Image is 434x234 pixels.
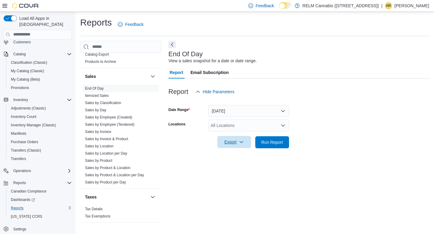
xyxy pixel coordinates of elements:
[85,130,111,134] a: Sales by Invoice
[8,213,45,220] a: [US_STATE] CCRS
[8,205,26,212] a: Reports
[85,73,148,79] button: Sales
[11,225,72,232] span: Settings
[149,193,156,201] button: Taxes
[80,85,161,188] div: Sales
[8,130,72,137] span: Manifests
[11,38,72,46] span: Customers
[221,136,247,148] span: Export
[255,136,289,148] button: Run Report
[85,194,97,200] h3: Taxes
[170,66,183,79] span: Report
[8,147,72,154] span: Transfers (Classic)
[8,113,72,120] span: Inventory Count
[11,214,42,219] span: [US_STATE] CCRS
[17,15,72,27] span: Load All Apps in [GEOGRAPHIC_DATA]
[8,130,29,137] a: Manifests
[85,52,109,57] span: Catalog Export
[6,204,74,212] button: Reports
[8,155,28,162] a: Transfers
[11,179,72,186] span: Reports
[8,59,50,66] a: Classification (Classic)
[193,86,237,98] button: Hide Parameters
[8,196,37,203] a: Dashboards
[386,2,391,9] span: AR
[385,2,392,9] div: Alysha Robinson
[13,180,26,185] span: Reports
[85,173,144,177] a: Sales by Product & Location per Day
[85,207,103,211] a: Tax Details
[6,212,74,221] button: [US_STATE] CCRS
[8,138,41,146] a: Purchase Orders
[6,67,74,75] button: My Catalog (Classic)
[6,155,74,163] button: Transfers
[85,73,96,79] h3: Sales
[85,100,121,105] span: Sales by Classification
[11,96,30,103] button: Inventory
[168,58,257,64] div: View a sales snapshot for a date or date range.
[13,52,26,57] span: Catalog
[281,123,285,128] button: Open list of options
[190,66,229,79] span: Email Subscription
[8,76,72,83] span: My Catalog (Beta)
[85,115,132,119] a: Sales by Employee (Created)
[395,2,429,9] p: [PERSON_NAME]
[11,167,33,174] button: Operations
[303,2,379,9] p: RELM Cannabis ([STREET_ADDRESS])
[8,84,32,91] a: Promotions
[85,60,116,64] a: Products to Archive
[6,138,74,146] button: Purchase Orders
[13,168,31,173] span: Operations
[125,21,143,27] span: Feedback
[11,140,38,144] span: Purchase Orders
[168,41,176,48] button: Next
[11,206,24,211] span: Reports
[11,96,72,103] span: Inventory
[11,197,35,202] span: Dashboards
[11,77,40,82] span: My Catalog (Beta)
[168,122,186,127] label: Locations
[85,151,127,156] span: Sales by Location per Day
[11,123,56,128] span: Inventory Manager (Classic)
[8,213,72,220] span: Washington CCRS
[11,189,46,194] span: Canadian Compliance
[8,138,72,146] span: Purchase Orders
[8,113,39,120] a: Inventory Count
[80,51,161,68] div: Products
[85,144,114,148] a: Sales by Location
[1,179,74,187] button: Reports
[1,50,74,58] button: Catalog
[6,129,74,138] button: Manifests
[85,165,131,170] span: Sales by Product & Location
[208,105,289,117] button: [DATE]
[85,214,111,219] span: Tax Exemptions
[13,97,28,102] span: Inventory
[85,159,112,163] a: Sales by Product
[85,108,106,112] span: Sales by Day
[6,146,74,155] button: Transfers (Classic)
[256,3,274,9] span: Feedback
[85,137,128,141] a: Sales by Invoice & Product
[11,156,26,161] span: Transfers
[85,151,127,155] a: Sales by Location per Day
[85,194,148,200] button: Taxes
[6,104,74,112] button: Adjustments (Classic)
[13,227,26,232] span: Settings
[6,75,74,84] button: My Catalog (Beta)
[12,3,39,9] img: Cova
[85,180,126,185] span: Sales by Product per Day
[85,86,104,91] span: End Of Day
[8,147,43,154] a: Transfers (Classic)
[11,114,36,119] span: Inventory Count
[8,188,49,195] a: Canadian Compliance
[11,179,28,186] button: Reports
[8,105,72,112] span: Adjustments (Classic)
[279,2,292,9] input: Dark Mode
[1,38,74,46] button: Customers
[6,187,74,196] button: Canadian Compliance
